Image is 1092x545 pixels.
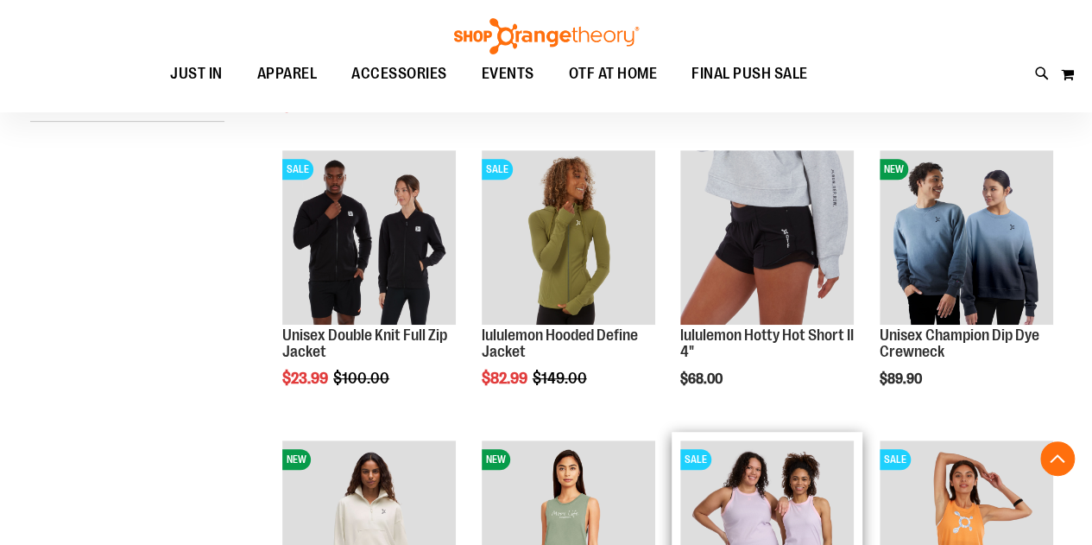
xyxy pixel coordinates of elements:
[282,150,456,324] img: Product image for Unisex Double Knit Full Zip Jacket
[482,54,534,93] span: EVENTS
[282,449,311,470] span: NEW
[170,54,223,93] span: JUST IN
[1040,441,1075,476] button: Back To Top
[880,326,1039,361] a: Unisex Champion Dip Dye Crewneck
[691,54,808,93] span: FINAL PUSH SALE
[482,370,530,387] span: $82.99
[672,142,862,431] div: product
[257,54,318,93] span: APPAREL
[351,54,447,93] span: ACCESSORIES
[240,54,335,93] a: APPAREL
[880,159,908,180] span: NEW
[282,370,331,387] span: $23.99
[274,142,464,431] div: product
[871,142,1062,431] div: product
[473,142,664,431] div: product
[482,326,638,361] a: lululemon Hooded Define Jacket
[880,449,911,470] span: SALE
[569,54,658,93] span: OTF AT HOME
[334,54,464,94] a: ACCESSORIES
[680,150,854,326] a: Product image for lululemon Hotty Hot Short II 4"
[552,54,675,94] a: OTF AT HOME
[674,54,825,94] a: FINAL PUSH SALE
[680,449,711,470] span: SALE
[482,150,655,324] img: Product image for lululemon Hooded Define Jacket
[680,150,854,324] img: Product image for lululemon Hotty Hot Short II 4"
[451,18,641,54] img: Shop Orangetheory
[282,326,447,361] a: Unisex Double Knit Full Zip Jacket
[282,159,313,180] span: SALE
[880,150,1053,324] img: Unisex Champion Dip Dye Crewneck
[880,371,925,387] span: $89.90
[880,150,1053,326] a: Unisex Champion Dip Dye CrewneckNEW
[482,150,655,326] a: Product image for lululemon Hooded Define JacketSALE
[464,54,552,94] a: EVENTS
[282,150,456,326] a: Product image for Unisex Double Knit Full Zip JacketSALE
[533,370,590,387] span: $149.00
[482,449,510,470] span: NEW
[153,54,240,94] a: JUST IN
[680,326,854,361] a: lululemon Hotty Hot Short II 4"
[680,371,725,387] span: $68.00
[333,370,392,387] span: $100.00
[482,159,513,180] span: SALE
